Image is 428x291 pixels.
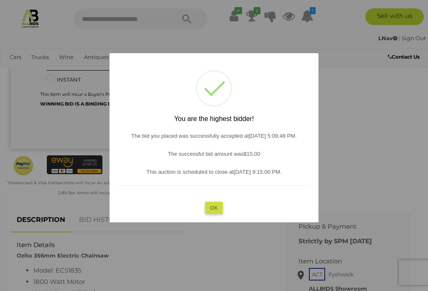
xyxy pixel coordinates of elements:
[249,132,295,139] span: [DATE] 5:09:48 PM
[118,149,310,158] p: The successful bid amount was
[234,169,280,175] span: [DATE] 9:15:00 PM
[118,131,310,140] p: The bid you placed was successfully accepted at .
[118,115,310,123] h2: You are the highest bidder!
[205,201,223,214] button: OK
[244,150,260,157] span: $15.00
[118,167,310,177] p: This auction is scheduled to close at .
